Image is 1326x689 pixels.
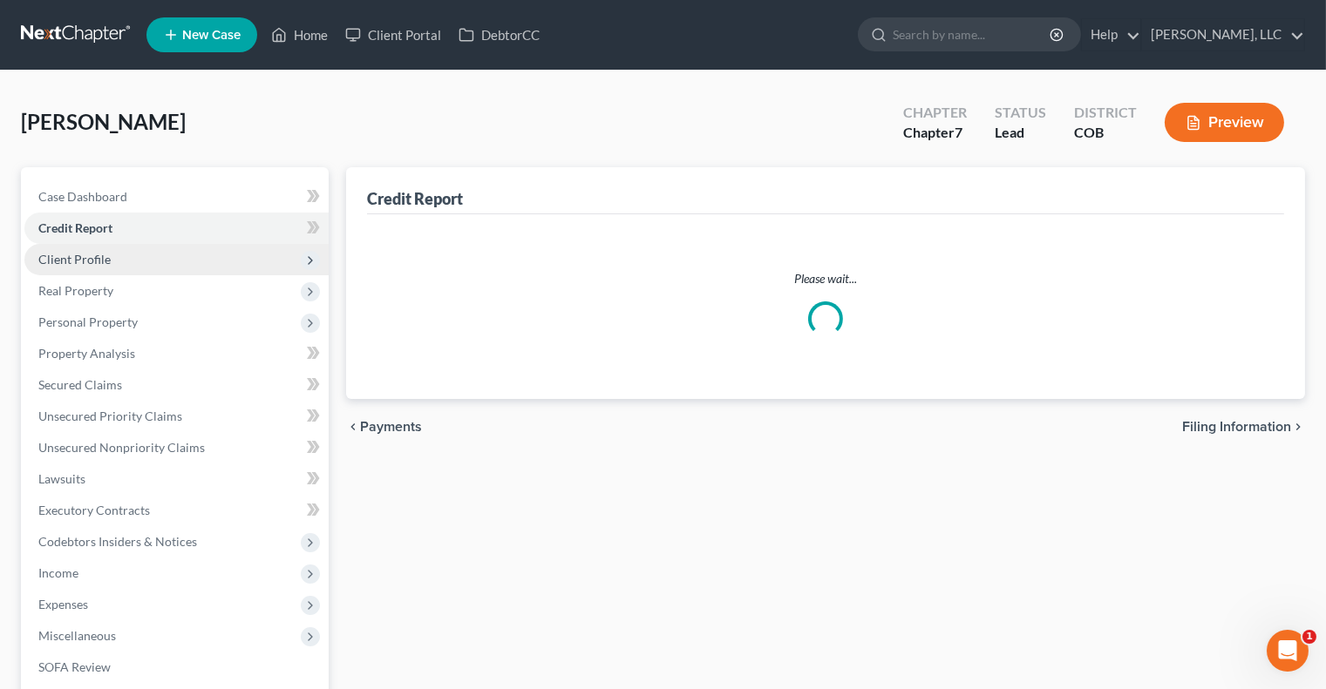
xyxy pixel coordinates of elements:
[24,338,329,369] a: Property Analysis
[1182,420,1305,434] button: Filing Information chevron_right
[995,103,1046,123] div: Status
[1291,420,1305,434] i: chevron_right
[38,565,78,580] span: Income
[38,346,135,361] span: Property Analysis
[360,420,422,434] span: Payments
[1074,103,1137,123] div: District
[24,401,329,432] a: Unsecured Priority Claims
[38,471,85,486] span: Lawsuits
[24,495,329,526] a: Executory Contracts
[1142,19,1304,51] a: [PERSON_NAME], LLC
[346,420,360,434] i: chevron_left
[24,652,329,683] a: SOFA Review
[955,124,962,140] span: 7
[38,189,127,204] span: Case Dashboard
[38,377,122,392] span: Secured Claims
[24,369,329,401] a: Secured Claims
[24,213,329,244] a: Credit Report
[1082,19,1140,51] a: Help
[38,252,111,267] span: Client Profile
[367,188,463,209] div: Credit Report
[38,440,205,455] span: Unsecured Nonpriority Claims
[38,628,116,643] span: Miscellaneous
[24,463,329,495] a: Lawsuits
[903,123,967,143] div: Chapter
[38,659,111,674] span: SOFA Review
[38,534,197,549] span: Codebtors Insiders & Notices
[38,314,138,329] span: Personal Property
[24,181,329,213] a: Case Dashboard
[262,19,337,51] a: Home
[1267,630,1309,672] iframe: Intercom live chat
[182,29,241,42] span: New Case
[893,18,1052,51] input: Search by name...
[38,220,112,235] span: Credit Report
[24,432,329,463] a: Unsecured Nonpriority Claims
[21,109,186,134] span: [PERSON_NAME]
[995,123,1046,143] div: Lead
[1182,420,1291,434] span: Filing Information
[1074,123,1137,143] div: COB
[346,420,422,434] button: chevron_left Payments
[450,19,548,51] a: DebtorCC
[38,503,150,517] span: Executory Contracts
[1165,103,1284,142] button: Preview
[38,597,88,611] span: Expenses
[38,283,113,298] span: Real Property
[1302,630,1316,644] span: 1
[337,19,450,51] a: Client Portal
[38,409,182,423] span: Unsecured Priority Claims
[381,270,1270,287] p: Please wait...
[903,103,967,123] div: Chapter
